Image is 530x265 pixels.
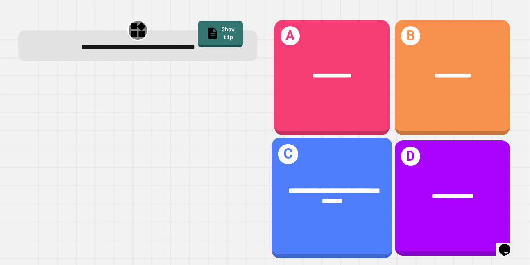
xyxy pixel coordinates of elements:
h1: D [401,147,420,166]
h1: C [278,144,298,164]
h1: B [401,26,420,45]
a: Show tip [198,21,242,47]
iframe: chat widget [496,232,522,257]
h1: A [281,26,300,45]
